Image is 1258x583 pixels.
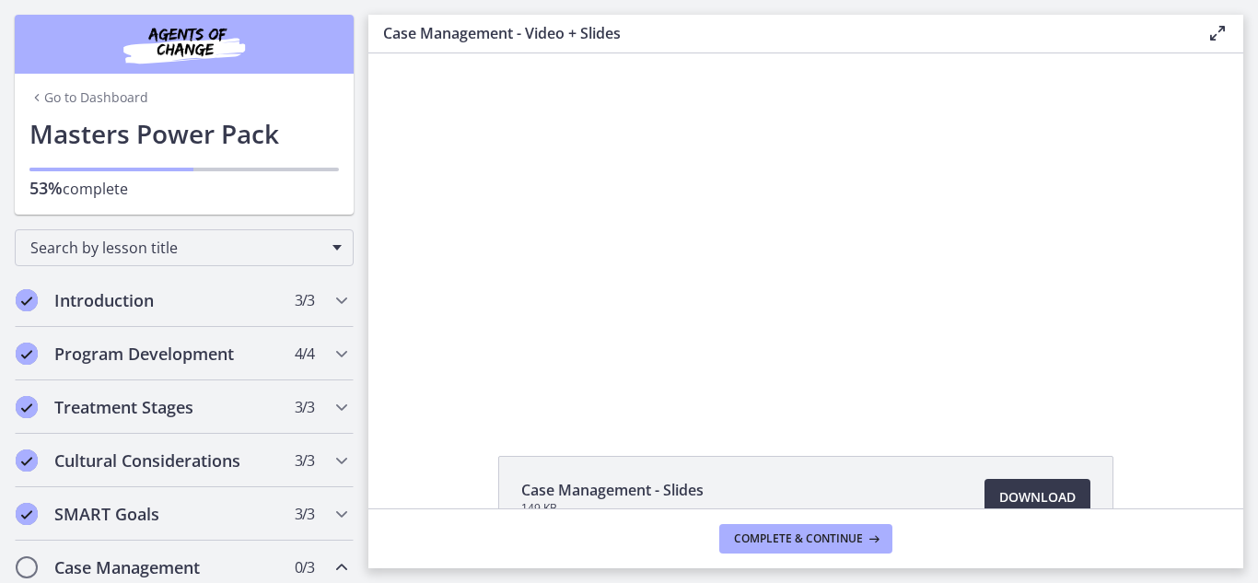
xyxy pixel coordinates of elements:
[16,343,38,365] i: Completed
[29,177,339,200] p: complete
[368,53,1243,414] iframe: Video Lesson
[54,556,279,578] h2: Case Management
[521,479,704,501] span: Case Management - Slides
[719,524,892,554] button: Complete & continue
[16,503,38,525] i: Completed
[54,343,279,365] h2: Program Development
[16,289,38,311] i: Completed
[383,22,1177,44] h3: Case Management - Video + Slides
[734,531,863,546] span: Complete & continue
[29,177,63,199] span: 53%
[74,22,295,66] img: Agents of Change
[16,396,38,418] i: Completed
[521,501,704,516] span: 149 KB
[295,289,314,311] span: 3 / 3
[295,503,314,525] span: 3 / 3
[295,449,314,472] span: 3 / 3
[295,396,314,418] span: 3 / 3
[30,238,323,258] span: Search by lesson title
[295,556,314,578] span: 0 / 3
[15,229,354,266] div: Search by lesson title
[54,449,279,472] h2: Cultural Considerations
[54,396,279,418] h2: Treatment Stages
[29,114,339,153] h1: Masters Power Pack
[984,479,1090,516] a: Download
[54,503,279,525] h2: SMART Goals
[16,449,38,472] i: Completed
[29,88,148,107] a: Go to Dashboard
[54,289,279,311] h2: Introduction
[295,343,314,365] span: 4 / 4
[999,486,1076,508] span: Download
